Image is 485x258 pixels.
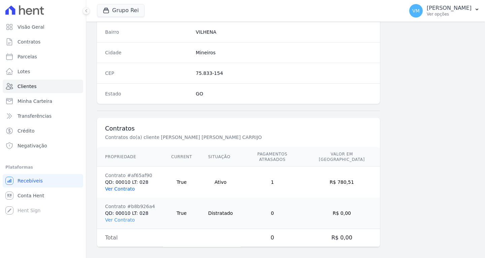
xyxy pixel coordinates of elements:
span: Crédito [18,127,35,134]
button: Grupo Rei [97,4,144,17]
a: Visão Geral [3,20,83,34]
th: Situação [200,147,241,167]
th: Pagamentos Atrasados [241,147,303,167]
a: Contratos [3,35,83,49]
td: True [163,167,200,198]
th: Propriedade [97,147,163,167]
a: Conta Hent [3,189,83,202]
a: Ver Contrato [105,186,135,192]
dt: Estado [105,90,190,97]
dt: CEP [105,70,190,77]
span: VM [412,8,420,13]
span: Visão Geral [18,24,44,30]
dd: VILHENA [196,29,372,35]
td: True [163,198,200,229]
p: [PERSON_NAME] [427,5,472,11]
div: Plataformas [5,163,80,171]
p: Ver opções [427,11,472,17]
a: Clientes [3,80,83,93]
a: Minha Carteira [3,94,83,108]
div: Contrato #af65af90 [105,172,155,179]
th: Valor em [GEOGRAPHIC_DATA] [304,147,380,167]
td: R$ 780,51 [304,167,380,198]
td: QD: 00010 LT: 028 [97,198,163,229]
dt: Bairro [105,29,190,35]
span: Recebíveis [18,177,43,184]
dd: 75.833-154 [196,70,372,77]
dt: Cidade [105,49,190,56]
span: Conta Hent [18,192,44,199]
a: Recebíveis [3,174,83,188]
dd: GO [196,90,372,97]
span: Clientes [18,83,36,90]
span: Lotes [18,68,30,75]
td: R$ 0,00 [304,198,380,229]
span: Transferências [18,113,52,119]
th: Current [163,147,200,167]
button: VM [PERSON_NAME] Ver opções [404,1,485,20]
dd: Mineiros [196,49,372,56]
span: Parcelas [18,53,37,60]
a: Ver Contrato [105,217,135,223]
td: 0 [241,229,303,247]
p: Contratos do(a) cliente [PERSON_NAME] [PERSON_NAME] CARRIJO [105,134,331,141]
span: Minha Carteira [18,98,52,105]
a: Lotes [3,65,83,78]
a: Crédito [3,124,83,138]
td: Total [97,229,163,247]
td: 1 [241,167,303,198]
a: Negativação [3,139,83,152]
span: Negativação [18,142,47,149]
td: R$ 0,00 [304,229,380,247]
td: QD: 00010 LT: 028 [97,167,163,198]
span: Contratos [18,38,40,45]
td: 0 [241,198,303,229]
div: Contrato #b8b926a4 [105,203,155,210]
a: Transferências [3,109,83,123]
h3: Contratos [105,124,372,133]
td: Ativo [200,167,241,198]
a: Parcelas [3,50,83,63]
td: Distratado [200,198,241,229]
